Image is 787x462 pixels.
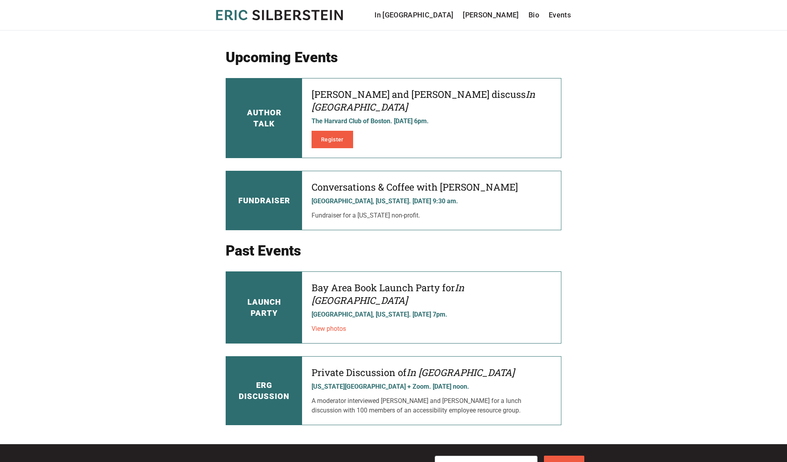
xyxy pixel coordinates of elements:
em: In [GEOGRAPHIC_DATA] [312,281,464,307]
p: [GEOGRAPHIC_DATA], [US_STATE]. [DATE] 9:30 am. [312,197,551,206]
p: Fundraiser for a [US_STATE] non-profit. [312,211,551,220]
h1: Upcoming Events [226,50,561,65]
a: In [GEOGRAPHIC_DATA] [374,10,453,21]
h1: Past Events [226,243,561,259]
p: [US_STATE][GEOGRAPHIC_DATA] + Zoom. [DATE] noon. [312,382,551,391]
em: In [GEOGRAPHIC_DATA] [407,366,514,379]
h3: Author Talk [247,107,281,129]
h3: Launch Party [247,296,281,319]
h4: [PERSON_NAME] and [PERSON_NAME] discuss [312,88,551,113]
p: The Harvard Club of Boston. [DATE] 6pm. [312,116,551,126]
a: Bio [528,10,539,21]
a: Register [312,131,353,148]
em: In [GEOGRAPHIC_DATA] [312,88,535,113]
a: [PERSON_NAME] [463,10,519,21]
p: [GEOGRAPHIC_DATA], [US_STATE]. [DATE] 7pm. [312,310,551,319]
h3: ERG Discussion [239,380,289,402]
h4: Bay Area Book Launch Party for [312,281,551,307]
p: A moderator interviewed [PERSON_NAME] and [PERSON_NAME] for a lunch discussion with 100 members o... [312,396,551,415]
h4: Conversations & Coffee with [PERSON_NAME] [312,181,551,193]
h4: Private Discussion of [312,366,551,379]
a: Events [549,10,571,21]
h3: Fundraiser [238,195,290,206]
a: View photos [312,325,346,332]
